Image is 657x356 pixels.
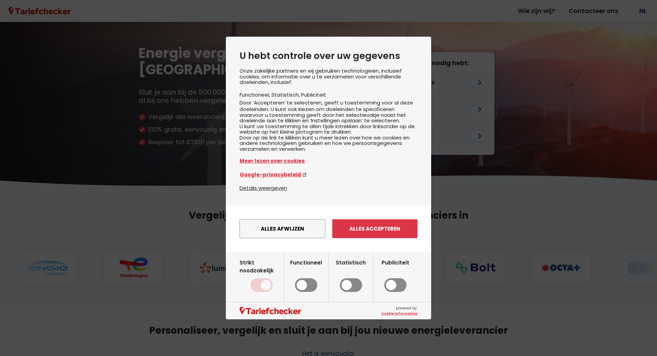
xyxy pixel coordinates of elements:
span: powered by: [381,306,417,316]
a: Google-privacybeleid [240,171,417,179]
li: Statistisch [271,91,301,98]
label: Statistisch [336,259,366,292]
img: logo [240,307,301,315]
li: Functioneel [240,91,271,98]
label: Functioneel [290,259,322,292]
button: Details weergeven [240,184,287,192]
h2: U hebt controle over uw gegevens [240,50,417,61]
a: Meer lezen over cookies [240,157,417,165]
label: Strikt noodzakelijk [240,259,284,292]
label: Publiciteit [382,259,409,292]
div: Onze zakelijke partners en wij gebruiken technologieën, inclusief cookies, om informatie over u t... [240,68,417,184]
button: Alles accepteren [332,219,417,238]
div: menu [226,206,431,252]
a: Cookie Information [381,311,417,316]
li: Publiciteit [301,91,326,98]
button: Alles afwijzen [240,219,325,238]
